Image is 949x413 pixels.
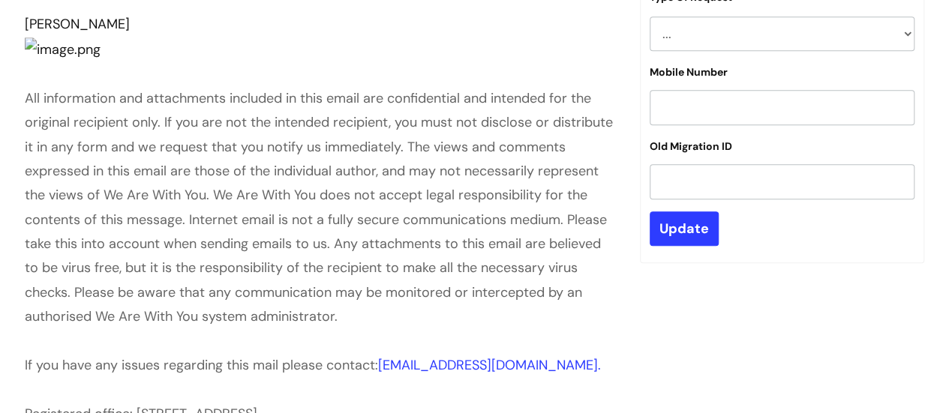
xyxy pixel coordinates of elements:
[378,356,601,374] a: [EMAIL_ADDRESS][DOMAIN_NAME].
[25,37,101,61] img: image.png
[25,356,601,374] span: If you have any issues regarding this mail please contact:
[25,12,617,36] div: [PERSON_NAME]
[650,211,719,246] input: Update
[650,140,732,153] label: Old Migration ID
[25,89,613,326] span: All information and attachments included in this email are confidential and intended for the orig...
[650,66,728,79] label: Mobile Number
